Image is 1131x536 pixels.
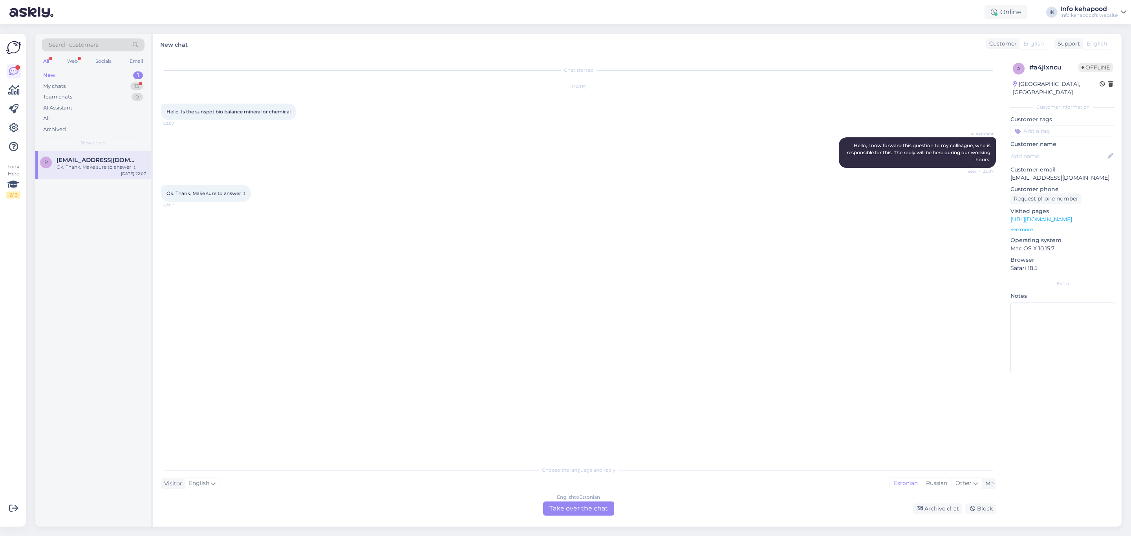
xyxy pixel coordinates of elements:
[57,164,146,171] div: Ok. Thank. Make sure to answer it
[66,56,79,66] div: Web
[1010,174,1115,182] p: [EMAIL_ADDRESS][DOMAIN_NAME]
[1010,140,1115,148] p: Customer name
[1010,207,1115,215] p: Visited pages
[890,478,922,489] div: Estonian
[43,126,66,133] div: Archived
[42,56,51,66] div: All
[964,168,994,174] span: Seen ✓ 22:07
[847,142,992,162] span: Hello, I now forward this question to my colleague, who is responsible for this. The reply will b...
[1010,264,1115,272] p: Safari 18.5
[964,131,994,137] span: AI Assistant
[1010,280,1115,287] div: Extra
[955,479,972,487] span: Other
[43,104,72,112] div: AI Assistant
[1060,6,1118,12] div: Info kehapood
[167,190,245,196] span: Ok. Thank. Make sure to answer it
[161,479,182,488] div: Visitor
[1010,236,1115,244] p: Operating system
[1010,185,1115,193] p: Customer phone
[81,139,106,146] span: New chats
[1010,104,1115,111] div: Customer information
[43,71,55,79] div: New
[1010,193,1082,204] div: Request phone number
[161,83,996,90] div: [DATE]
[163,202,193,208] span: 22:07
[543,501,614,516] div: Take over the chat
[49,41,99,49] span: Search customers
[1046,7,1057,18] div: IK
[1087,40,1107,48] span: English
[121,171,146,177] div: [DATE] 22:07
[985,5,1027,19] div: Online
[130,82,143,90] div: 13
[1054,40,1080,48] div: Support
[557,494,600,501] div: English to Estonian
[189,479,209,488] span: English
[128,56,145,66] div: Email
[167,109,291,115] span: Hello. Is the sunspot bio balance mineral or chemical
[986,40,1017,48] div: Customer
[43,93,72,101] div: Team chats
[43,115,50,122] div: All
[6,163,20,199] div: Look Here
[1023,40,1044,48] span: English
[6,191,20,199] div: 2 / 3
[1029,63,1078,72] div: # a4jlxncu
[913,503,962,514] div: Archive chat
[1010,256,1115,264] p: Browser
[1060,6,1126,18] a: Info kehapoodInfo kehapood's website
[160,38,188,49] label: New chat
[965,503,996,514] div: Block
[161,67,996,74] div: Chat started
[1013,80,1100,97] div: [GEOGRAPHIC_DATA], [GEOGRAPHIC_DATA]
[161,467,996,474] div: Choose the language and reply
[1010,216,1072,223] a: [URL][DOMAIN_NAME]
[57,157,138,164] span: roseallard598@yahoo.com
[922,478,951,489] div: Russian
[94,56,113,66] div: Socials
[132,93,143,101] div: 0
[163,120,193,126] span: 22:07
[1011,152,1106,160] input: Add name
[1078,63,1113,72] span: Offline
[1010,244,1115,253] p: Mac OS X 10.15.7
[44,159,48,165] span: r
[1010,125,1115,137] input: Add a tag
[1010,292,1115,300] p: Notes
[1010,166,1115,174] p: Customer email
[1010,226,1115,233] p: See more ...
[43,82,66,90] div: My chats
[133,71,143,79] div: 1
[1060,12,1118,18] div: Info kehapood's website
[982,479,994,488] div: Me
[6,40,21,55] img: Askly Logo
[1017,66,1021,71] span: a
[1010,115,1115,124] p: Customer tags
